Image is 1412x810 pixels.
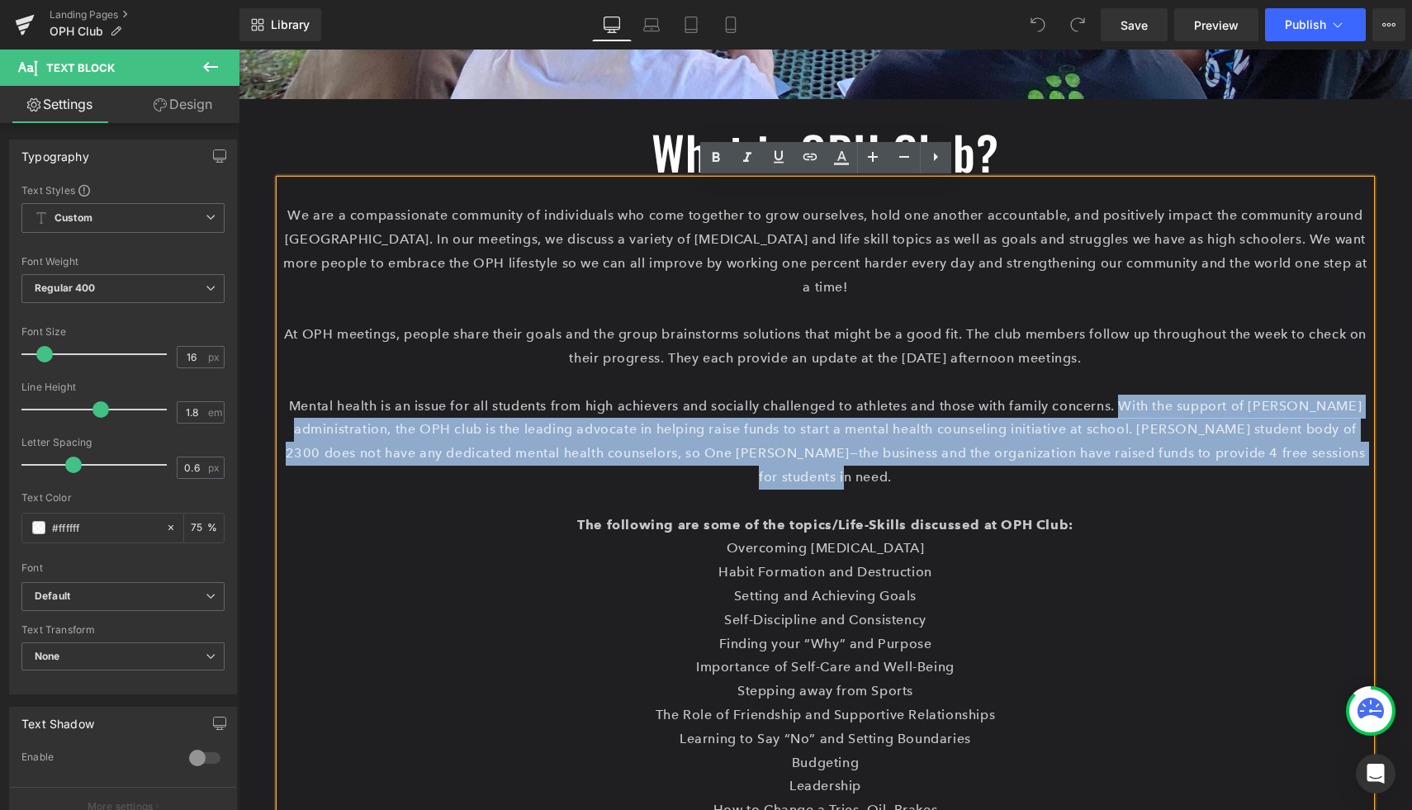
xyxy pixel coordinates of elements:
span: em [208,407,222,418]
a: Design [123,86,243,123]
b: None [35,650,60,662]
p: Mental health is an issue for all students from high achievers and socially challenged to athlete... [41,345,1132,440]
span: Publish [1285,18,1326,31]
div: Typography [21,140,89,163]
span: Save [1121,17,1148,34]
div: Font [21,562,225,574]
span: Preview [1194,17,1239,34]
a: Desktop [592,8,632,41]
span: px [208,462,222,473]
b: Custom [54,211,92,225]
i: Default [35,590,70,604]
a: Preview [1174,8,1258,41]
p: At OPH meetings, people share their goals and the group brainstorms solutions that might be a goo... [41,273,1132,321]
span: Text Block [46,61,115,74]
p: Leadership [41,725,1132,749]
div: Text Color [21,492,225,504]
div: Text Styles [21,183,225,197]
strong: The following are some of the topics/Life-Skills discussed at OPH Club: [339,467,835,483]
a: New Library [239,8,321,41]
a: Landing Pages [50,8,239,21]
button: More [1372,8,1405,41]
div: Letter Spacing [21,437,225,448]
a: Tablet [671,8,711,41]
span: OPH Club [50,25,103,38]
div: Line Height [21,381,225,393]
p: How to Change a Tries, Oil, Brakes [41,749,1132,773]
div: % [184,514,224,542]
div: Text Shadow [21,708,94,731]
div: Font Size [21,326,225,338]
p: We are a compassionate community of individuals who come together to grow ourselves, hold one ano... [41,154,1132,249]
button: Undo [1021,8,1054,41]
div: Enable [21,751,173,768]
span: Library [271,17,310,32]
a: Laptop [632,8,671,41]
button: Publish [1265,8,1366,41]
div: Text Transform [21,624,225,636]
input: Color [52,519,158,537]
a: Mobile [711,8,751,41]
b: Regular 400 [35,282,96,294]
div: Font Weight [21,256,225,268]
span: px [208,352,222,362]
p: Overcoming [MEDICAL_DATA] Habit Formation and Destruction Setting and Achieving Goals Self-Discip... [41,487,1132,725]
div: Open Intercom Messenger [1356,754,1395,793]
button: Redo [1061,8,1094,41]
